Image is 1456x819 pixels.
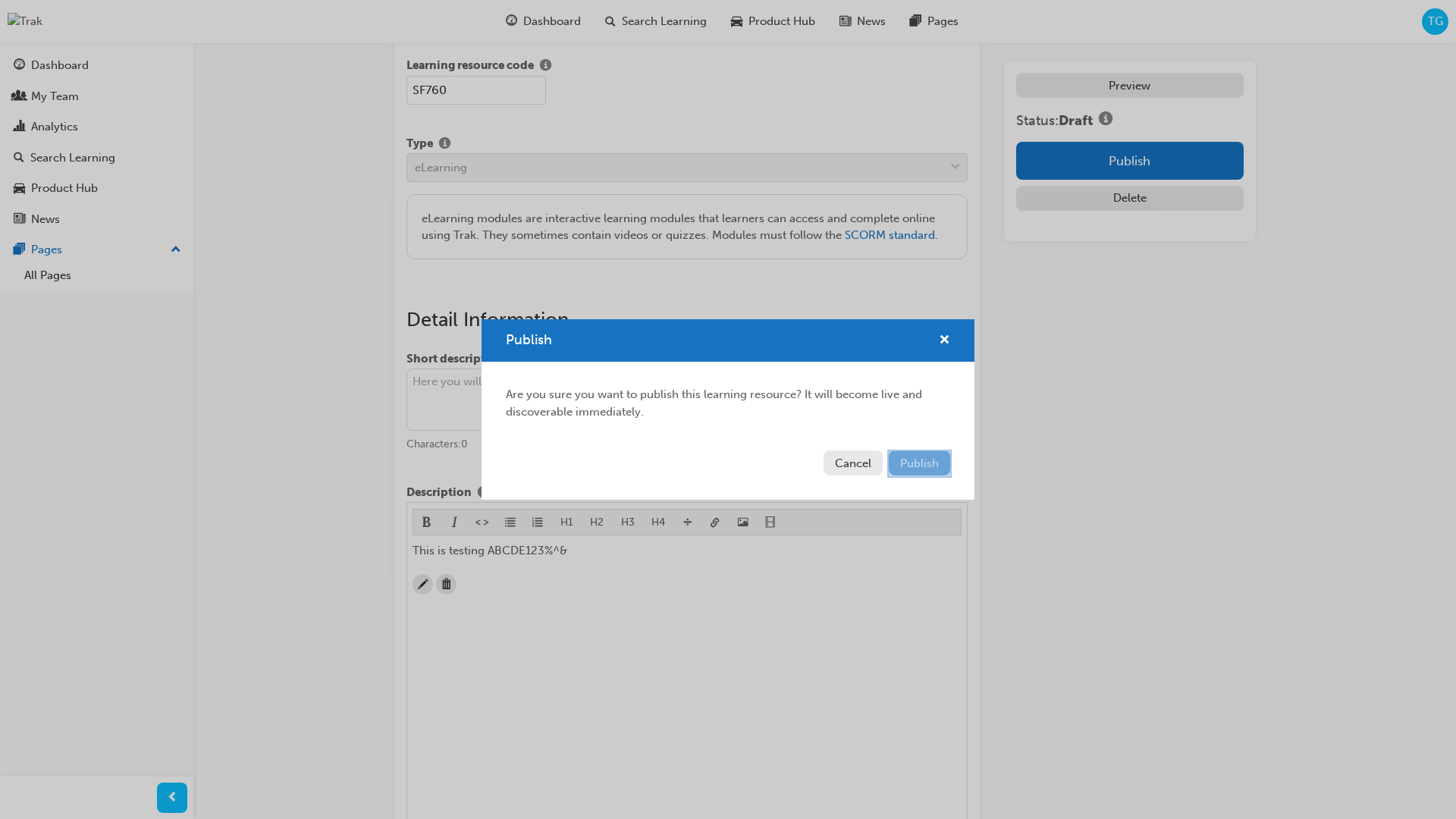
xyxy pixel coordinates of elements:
[482,319,974,500] div: Publish
[939,334,950,348] span: cross-icon
[939,331,950,350] button: cross-icon
[824,450,883,475] button: Cancel
[506,331,552,348] span: Publish
[482,362,974,444] div: Are you sure you want to publish this learning resource? It will become live and discoverable imm...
